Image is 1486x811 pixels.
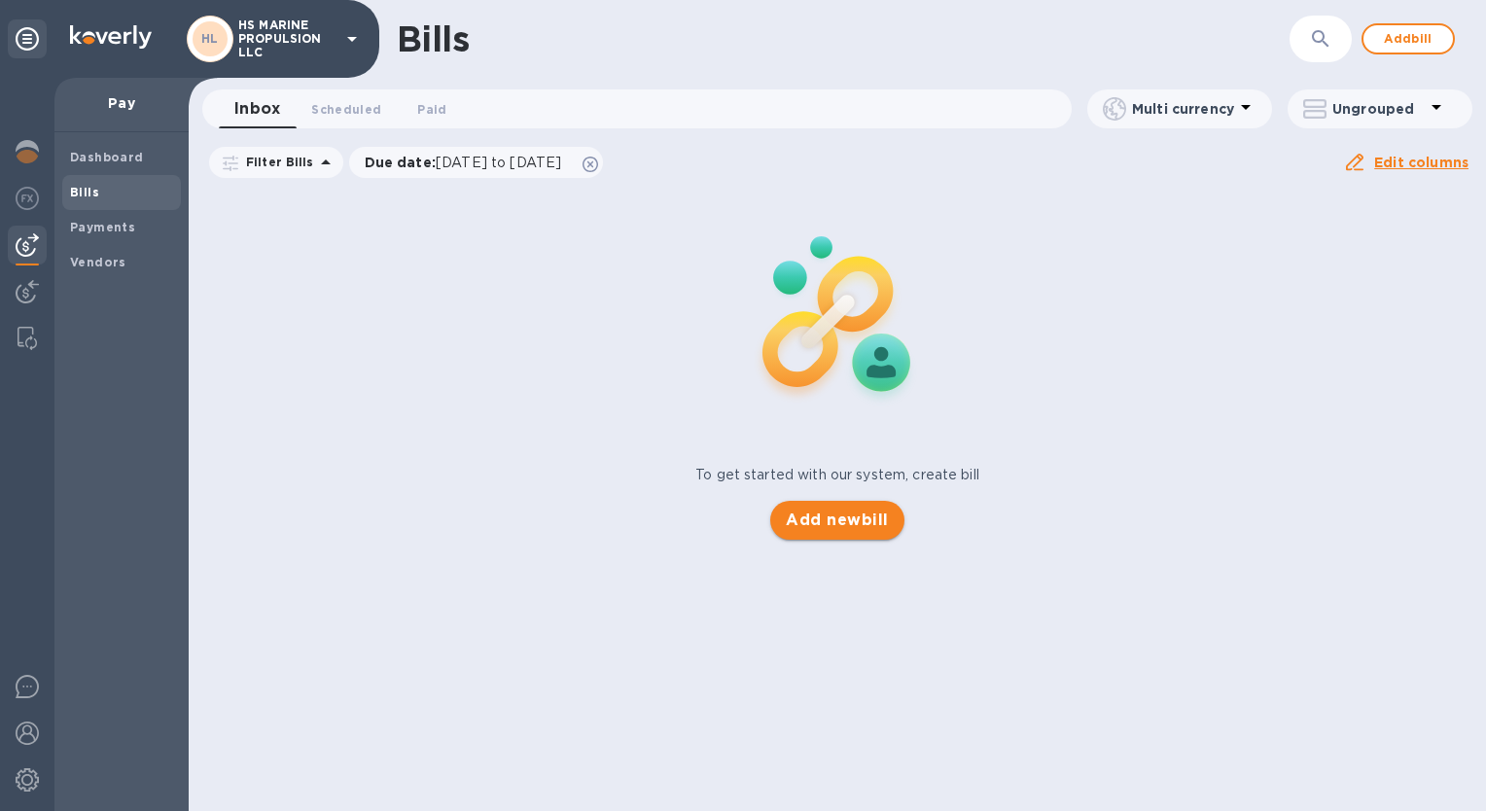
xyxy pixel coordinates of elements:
[786,509,888,532] span: Add new bill
[234,95,280,123] span: Inbox
[770,501,903,540] button: Add newbill
[417,99,446,120] span: Paid
[70,150,144,164] b: Dashboard
[349,147,604,178] div: Due date:[DATE] to [DATE]
[8,19,47,58] div: Unpin categories
[16,187,39,210] img: Foreign exchange
[1132,99,1234,119] p: Multi currency
[311,99,381,120] span: Scheduled
[365,153,572,172] p: Due date :
[1374,155,1468,170] u: Edit columns
[397,18,469,59] h1: Bills
[70,25,152,49] img: Logo
[1332,99,1425,119] p: Ungrouped
[695,465,979,485] p: To get started with our system, create bill
[70,220,135,234] b: Payments
[436,155,561,170] span: [DATE] to [DATE]
[1362,23,1455,54] button: Addbill
[70,255,126,269] b: Vendors
[70,185,99,199] b: Bills
[238,18,336,59] p: HS MARINE PROPULSION LLC
[238,154,314,170] p: Filter Bills
[1379,27,1437,51] span: Add bill
[201,31,219,46] b: HL
[70,93,173,113] p: Pay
